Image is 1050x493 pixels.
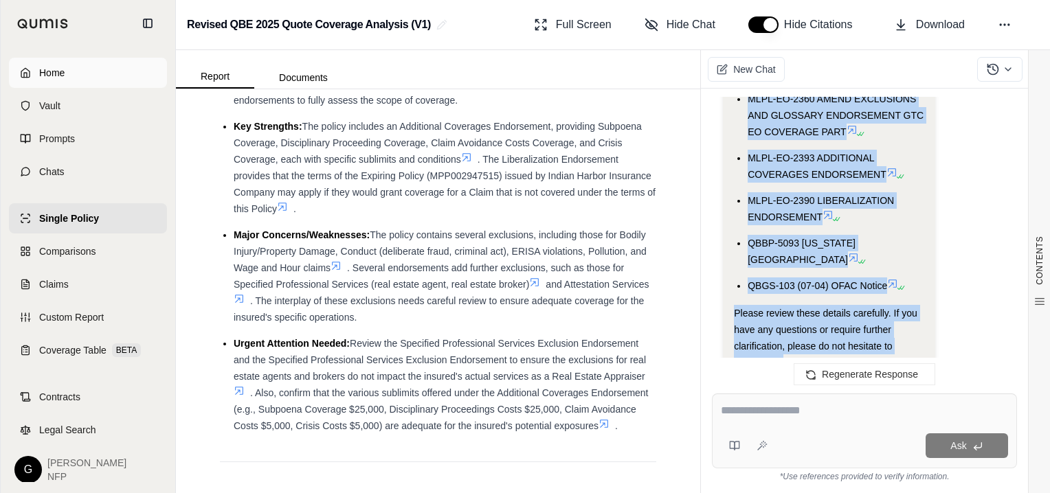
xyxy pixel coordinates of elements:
[39,66,65,80] span: Home
[234,338,646,382] span: Review the Specified Professional Services Exclusion Endorsement and the Specified Professional S...
[9,157,167,187] a: Chats
[794,363,935,385] button: Regenerate Response
[1034,236,1045,285] span: CONTENTS
[708,57,784,82] button: New Chat
[9,382,167,412] a: Contracts
[234,262,624,290] span: . Several endorsements add further exclusions, such as those for Specified Professional Services ...
[39,277,69,291] span: Claims
[748,280,887,291] span: QBGS-103 (07-04) OFAC Notice
[234,121,302,132] span: Key Strengths:
[889,11,970,38] button: Download
[822,369,918,380] span: Regenerate Response
[9,269,167,299] a: Claims
[137,12,159,34] button: Collapse sidebar
[926,433,1008,458] button: Ask
[9,58,167,88] a: Home
[39,132,75,146] span: Prompts
[254,67,353,89] button: Documents
[734,308,917,368] span: Please review these details carefully. If you have any questions or require further clarification...
[17,19,69,29] img: Qumis Logo
[234,121,642,165] span: The policy includes an Additional Coverages Endorsement, providing Subpoena Coverage, Disciplinar...
[528,11,617,38] button: Full Screen
[9,124,167,154] a: Prompts
[47,456,126,470] span: [PERSON_NAME]
[748,93,924,137] span: MLPL-EO-2360 AMEND EXCLUSIONS AND GLOSSARY ENDORSEMENT GTC EO COVERAGE PART
[748,195,894,222] span: MLPL-EO-2390 LIBERALIZATION ENDORSEMENT
[916,16,965,33] span: Download
[39,244,96,258] span: Comparisons
[39,99,60,113] span: Vault
[39,165,65,179] span: Chats
[950,440,966,451] span: Ask
[293,203,296,214] span: .
[748,238,856,265] span: QBBP-5093 [US_STATE][GEOGRAPHIC_DATA]
[748,152,886,180] span: MLPL-EO-2393 ADDITIONAL COVERAGES ENDORSEMENT
[234,387,649,431] span: . Also, confirm that the various sublimits offered under the Additional Coverages Endorsement (e....
[546,279,649,290] span: and Attestation Services
[39,310,104,324] span: Custom Report
[187,12,431,37] h2: Revised QBE 2025 Quote Coverage Analysis (V1)
[234,229,370,240] span: Major Concerns/Weaknesses:
[112,343,141,357] span: BETA
[9,203,167,233] a: Single Policy
[667,16,715,33] span: Hide Chat
[234,338,350,349] span: Urgent Attention Needed:
[556,16,612,33] span: Full Screen
[9,91,167,121] a: Vault
[39,423,96,437] span: Legal Search
[39,211,99,225] span: Single Policy
[234,295,644,323] span: . The interplay of these exclusions needs careful review to ensure adequate coverage for the insu...
[39,343,107,357] span: Coverage Table
[9,302,167,332] a: Custom Report
[615,420,618,431] span: .
[9,335,167,365] a: Coverage TableBETA
[14,456,42,483] div: G
[712,468,1017,482] div: *Use references provided to verify information.
[639,11,721,38] button: Hide Chat
[234,229,647,273] span: The policy contains several exclusions, including those for Bodily Injury/Property Damage, Conduc...
[9,415,167,445] a: Legal Search
[733,62,775,76] span: New Chat
[176,65,254,89] button: Report
[47,470,126,483] span: NFP
[784,16,861,33] span: Hide Citations
[9,236,167,266] a: Comparisons
[39,390,80,404] span: Contracts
